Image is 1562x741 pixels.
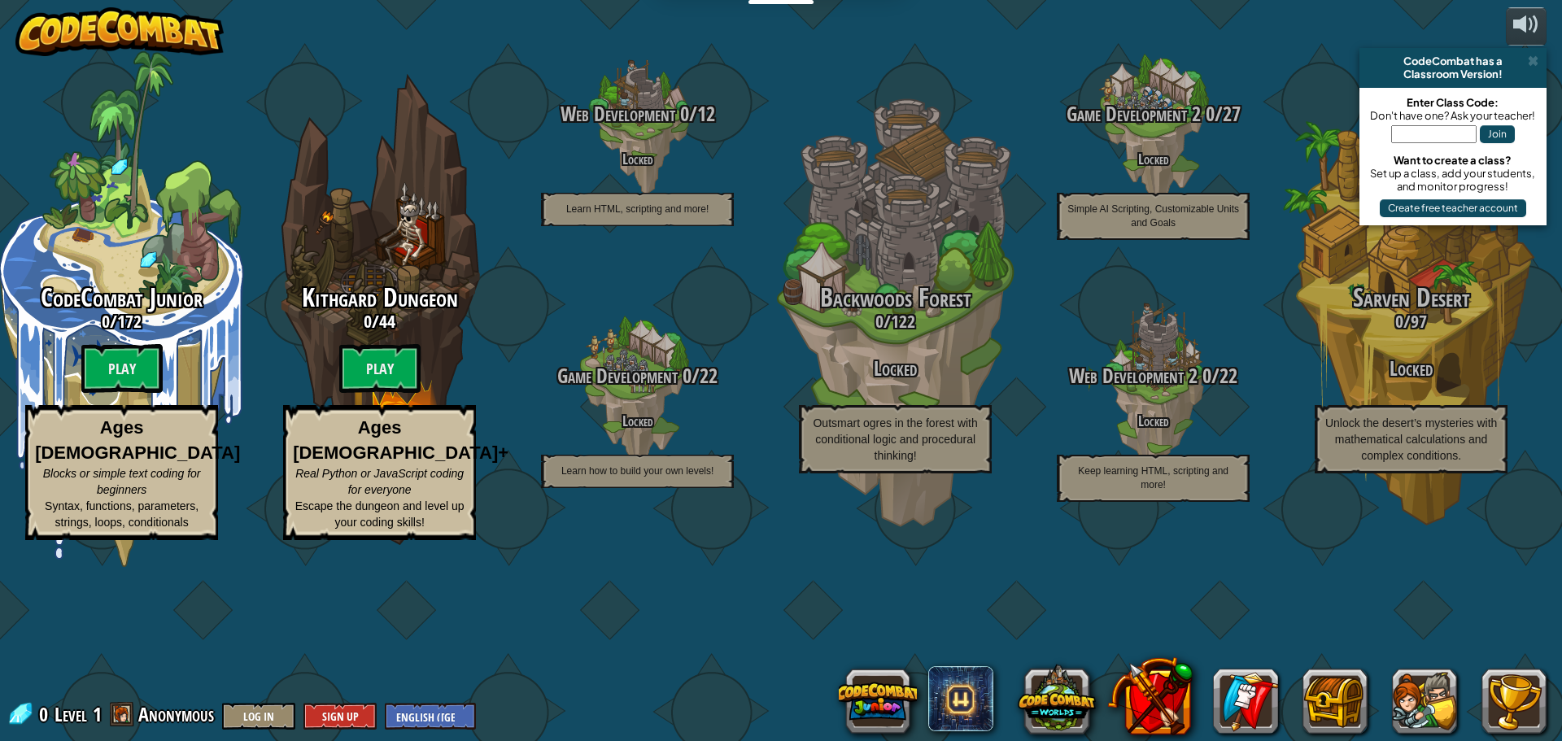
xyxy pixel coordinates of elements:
[15,7,224,56] img: CodeCombat - Learn how to code by playing a game
[1069,362,1198,390] span: Web Development 2
[1395,309,1403,333] span: 0
[678,362,692,390] span: 0
[45,499,199,529] span: Syntax, functions, parameters, strings, loops, conditionals
[508,365,766,387] h3: /
[891,309,915,333] span: 122
[1368,96,1538,109] div: Enter Class Code:
[561,465,713,477] span: Learn how to build your own levels!
[302,280,458,315] span: Kithgard Dungeon
[117,309,142,333] span: 172
[1024,365,1282,387] h3: /
[1480,125,1515,143] button: Join
[1380,199,1526,217] button: Create free teacher account
[1223,100,1241,128] span: 27
[1411,309,1427,333] span: 97
[820,280,971,315] span: Backwoods Forest
[1067,203,1239,229] span: Simple AI Scripting, Customizable Units and Goals
[55,701,87,728] span: Level
[697,100,715,128] span: 12
[102,309,110,333] span: 0
[1078,465,1228,490] span: Keep learning HTML, scripting and more!
[508,413,766,429] h4: Locked
[41,280,203,315] span: CodeCombat Junior
[1368,154,1538,167] div: Want to create a class?
[295,499,465,529] span: Escape the dungeon and level up your coding skills!
[81,344,163,393] btn: Play
[566,203,709,215] span: Learn HTML, scripting and more!
[508,151,766,167] h4: Locked
[1282,358,1540,380] h3: Locked
[1368,167,1538,193] div: Set up a class, add your students, and monitor progress!
[1198,362,1211,390] span: 0
[557,362,678,390] span: Game Development
[1219,362,1237,390] span: 22
[138,701,214,727] span: Anonymous
[1366,54,1540,68] div: CodeCombat has a
[43,467,201,496] span: Blocks or simple text coding for beginners
[293,417,508,463] strong: Ages [DEMOGRAPHIC_DATA]+
[813,416,977,462] span: Outsmart ogres in the forest with conditional logic and procedural thinking!
[1024,103,1282,125] h3: /
[39,701,53,727] span: 0
[1201,100,1215,128] span: 0
[1368,109,1538,122] div: Don't have one? Ask your teacher!
[508,103,766,125] h3: /
[93,701,102,727] span: 1
[1282,312,1540,331] h3: /
[1353,280,1470,315] span: Sarven Desert
[339,344,421,393] btn: Play
[1024,413,1282,429] h4: Locked
[1325,416,1497,462] span: Unlock the desert’s mysteries with mathematical calculations and complex conditions.
[766,312,1024,331] h3: /
[1506,7,1547,46] button: Adjust volume
[1067,100,1201,128] span: Game Development 2
[35,417,240,463] strong: Ages [DEMOGRAPHIC_DATA]
[700,362,718,390] span: 22
[561,100,675,128] span: Web Development
[766,358,1024,380] h3: Locked
[364,309,372,333] span: 0
[1024,151,1282,167] h4: Locked
[222,703,295,730] button: Log In
[675,100,689,128] span: 0
[303,703,377,730] button: Sign Up
[875,309,884,333] span: 0
[295,467,464,496] span: Real Python or JavaScript coding for everyone
[379,309,395,333] span: 44
[251,51,508,567] div: Complete previous world to unlock
[1366,68,1540,81] div: Classroom Version!
[251,312,508,331] h3: /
